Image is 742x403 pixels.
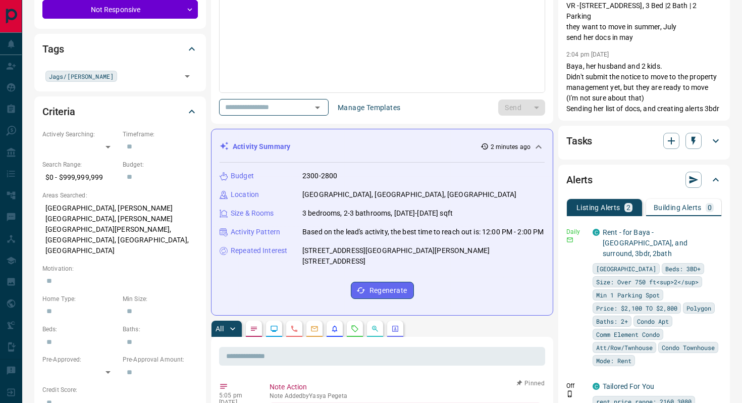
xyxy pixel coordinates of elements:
span: Beds: 3BD+ [665,264,701,274]
p: 2 [626,204,630,211]
div: condos.ca [593,229,600,236]
p: Daily [566,227,587,236]
span: Mode: Rent [596,356,631,366]
p: All [216,325,224,332]
p: Location [231,189,259,200]
span: Min 1 Parking Spot [596,290,660,300]
a: Tailored For You [603,382,654,390]
div: Criteria [42,99,198,124]
span: Condo Apt [637,316,669,326]
p: 2 minutes ago [491,142,531,152]
button: Open [310,100,325,115]
p: VR -[STREET_ADDRESS], 3 Bed |2 Bath | 2 Parking they want to move in summer, July send her docs i... [566,1,722,43]
p: Credit Score: [42,385,198,394]
div: Alerts [566,168,722,192]
p: 3 bedrooms, 2-3 bathrooms, [DATE]-[DATE] sqft [302,208,453,219]
p: Activity Pattern [231,227,280,237]
button: Manage Templates [332,99,406,116]
button: Regenerate [351,282,414,299]
span: Price: $2,100 TO $2,800 [596,303,677,313]
svg: Opportunities [371,325,379,333]
p: Motivation: [42,264,198,273]
h2: Tags [42,41,64,57]
span: Baths: 2+ [596,316,628,326]
svg: Email [566,236,573,243]
svg: Listing Alerts [331,325,339,333]
p: 0 [708,204,712,211]
p: Pre-Approval Amount: [123,355,198,364]
p: 5:05 pm [219,392,254,399]
p: 2300-2800 [302,171,337,181]
p: Home Type: [42,294,118,304]
p: Repeated Interest [231,245,287,256]
svg: Calls [290,325,298,333]
p: Baya, her husband and 2 kids. Didn't submit the notice to move to the property management yet, bu... [566,61,722,135]
p: Building Alerts [654,204,702,211]
button: Open [180,69,194,83]
h2: Criteria [42,104,75,120]
svg: Push Notification Only [566,390,573,397]
p: $0 - $999,999,999 [42,169,118,186]
p: Timeframe: [123,130,198,139]
p: [GEOGRAPHIC_DATA], [GEOGRAPHIC_DATA], [GEOGRAPHIC_DATA] [302,189,516,200]
svg: Agent Actions [391,325,399,333]
p: Size & Rooms [231,208,274,219]
span: Att/Row/Twnhouse [596,342,653,352]
div: Activity Summary2 minutes ago [220,137,545,156]
p: Activity Summary [233,141,290,152]
span: Size: Over 750 ft<sup>2</sup> [596,277,699,287]
p: Areas Searched: [42,191,198,200]
svg: Requests [351,325,359,333]
button: Pinned [516,379,545,388]
p: Based on the lead's activity, the best time to reach out is: 12:00 PM - 2:00 PM [302,227,544,237]
h2: Tasks [566,133,592,149]
div: Tags [42,37,198,61]
p: Off [566,381,587,390]
span: [GEOGRAPHIC_DATA] [596,264,656,274]
p: Note Action [270,382,541,392]
svg: Notes [250,325,258,333]
span: Condo Townhouse [662,342,715,352]
p: Budget: [123,160,198,169]
a: Rent - for Baya - [GEOGRAPHIC_DATA], and surround, 3bdr, 2bath [603,228,687,258]
div: Tasks [566,129,722,153]
div: condos.ca [593,383,600,390]
p: Budget [231,171,254,181]
p: [STREET_ADDRESS][GEOGRAPHIC_DATA][PERSON_NAME][STREET_ADDRESS] [302,245,545,267]
span: Polygon [686,303,711,313]
div: split button [498,99,545,116]
svg: Lead Browsing Activity [270,325,278,333]
p: Note Added by Yasya Pegeta [270,392,541,399]
h2: Alerts [566,172,593,188]
p: Actively Searching: [42,130,118,139]
p: Listing Alerts [576,204,620,211]
p: Min Size: [123,294,198,304]
p: Beds: [42,325,118,334]
p: Search Range: [42,160,118,169]
span: Comm Element Condo [596,329,660,339]
p: Baths: [123,325,198,334]
span: Jags/[PERSON_NAME] [49,71,114,81]
p: Pre-Approved: [42,355,118,364]
svg: Emails [310,325,319,333]
p: [GEOGRAPHIC_DATA], [PERSON_NAME][GEOGRAPHIC_DATA], [PERSON_NAME][GEOGRAPHIC_DATA][PERSON_NAME], [... [42,200,198,259]
p: 2:04 pm [DATE] [566,51,609,58]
